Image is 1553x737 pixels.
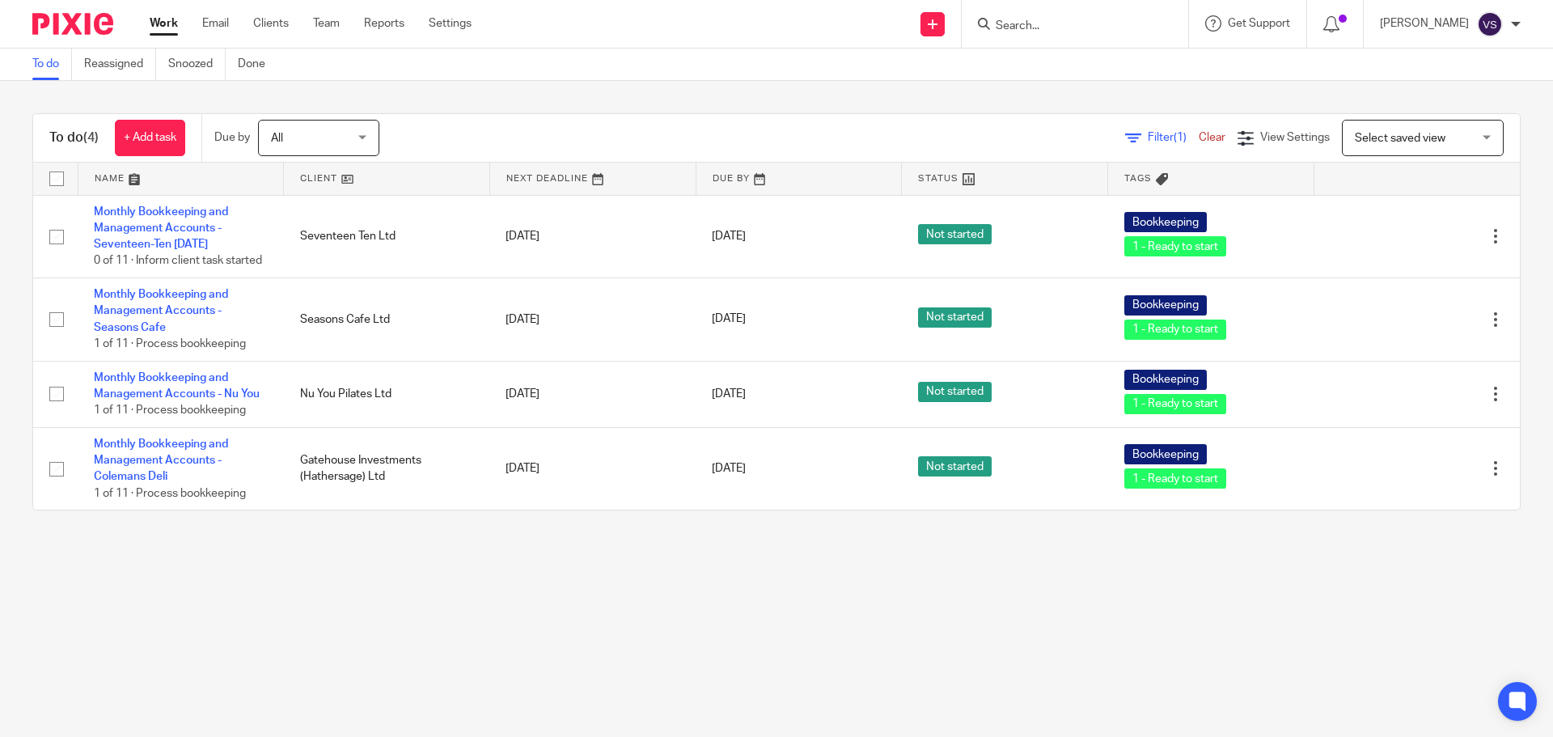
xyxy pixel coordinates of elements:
[32,13,113,35] img: Pixie
[1199,132,1225,143] a: Clear
[84,49,156,80] a: Reassigned
[1124,370,1207,390] span: Bookkeeping
[94,438,228,483] a: Monthly Bookkeeping and Management Accounts - Colemans Deli
[32,49,72,80] a: To do
[238,49,277,80] a: Done
[1124,174,1152,183] span: Tags
[1355,133,1445,144] span: Select saved view
[1124,394,1226,414] span: 1 - Ready to start
[115,120,185,156] a: + Add task
[489,195,696,278] td: [DATE]
[1174,132,1187,143] span: (1)
[1124,236,1226,256] span: 1 - Ready to start
[253,15,289,32] a: Clients
[1228,18,1290,29] span: Get Support
[168,49,226,80] a: Snoozed
[918,224,992,244] span: Not started
[489,278,696,362] td: [DATE]
[49,129,99,146] h1: To do
[918,307,992,328] span: Not started
[83,131,99,144] span: (4)
[94,488,246,499] span: 1 of 11 · Process bookkeeping
[712,388,746,400] span: [DATE]
[1124,295,1207,316] span: Bookkeeping
[284,278,490,362] td: Seasons Cafe Ltd
[313,15,340,32] a: Team
[364,15,404,32] a: Reports
[918,382,992,402] span: Not started
[1124,212,1207,232] span: Bookkeeping
[429,15,472,32] a: Settings
[1124,444,1207,464] span: Bookkeeping
[1148,132,1199,143] span: Filter
[284,361,490,427] td: Nu You Pilates Ltd
[94,256,262,267] span: 0 of 11 · Inform client task started
[284,195,490,278] td: Seventeen Ten Ltd
[712,231,746,242] span: [DATE]
[94,372,260,400] a: Monthly Bookkeeping and Management Accounts - Nu You
[1124,320,1226,340] span: 1 - Ready to start
[94,206,228,251] a: Monthly Bookkeeping and Management Accounts - Seventeen-Ten [DATE]
[489,361,696,427] td: [DATE]
[1260,132,1330,143] span: View Settings
[202,15,229,32] a: Email
[994,19,1140,34] input: Search
[94,338,246,349] span: 1 of 11 · Process bookkeeping
[489,427,696,510] td: [DATE]
[1477,11,1503,37] img: svg%3E
[712,463,746,474] span: [DATE]
[1124,468,1226,489] span: 1 - Ready to start
[150,15,178,32] a: Work
[94,289,228,333] a: Monthly Bookkeeping and Management Accounts - Seasons Cafe
[214,129,250,146] p: Due by
[712,314,746,325] span: [DATE]
[271,133,283,144] span: All
[94,405,246,416] span: 1 of 11 · Process bookkeeping
[284,427,490,510] td: Gatehouse Investments (Hathersage) Ltd
[1380,15,1469,32] p: [PERSON_NAME]
[918,456,992,477] span: Not started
